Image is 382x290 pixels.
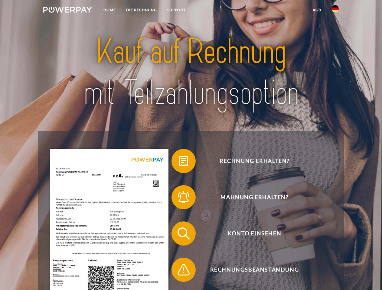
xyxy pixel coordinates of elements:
img: de [331,5,339,12]
a: Home [98,5,121,15]
img: logo-powerpay-white.svg [43,7,92,13]
img: qb_search.svg [176,226,191,241]
a: agb [308,5,326,15]
img: qb_bell.svg [176,190,191,205]
button: Mahnung erhalten? [171,185,329,209]
a: DIE RECHNUNG [121,5,162,15]
img: qb_bill.svg [176,153,191,169]
span: Konto einsehen [180,221,328,246]
span: Mahnung erhalten? [180,185,328,209]
a: SUPPORT [162,5,191,15]
img: title-powerpay_de.svg [58,29,324,116]
button: Rechnung erhalten? [171,149,329,173]
button: Rechnungsbeanstandung [171,258,329,282]
button: Konto einsehen [171,221,329,246]
span: Rechnungsbeanstandung [180,258,328,282]
img: qb_warning.svg [176,262,191,277]
span: Rechnung erhalten? [180,149,328,173]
